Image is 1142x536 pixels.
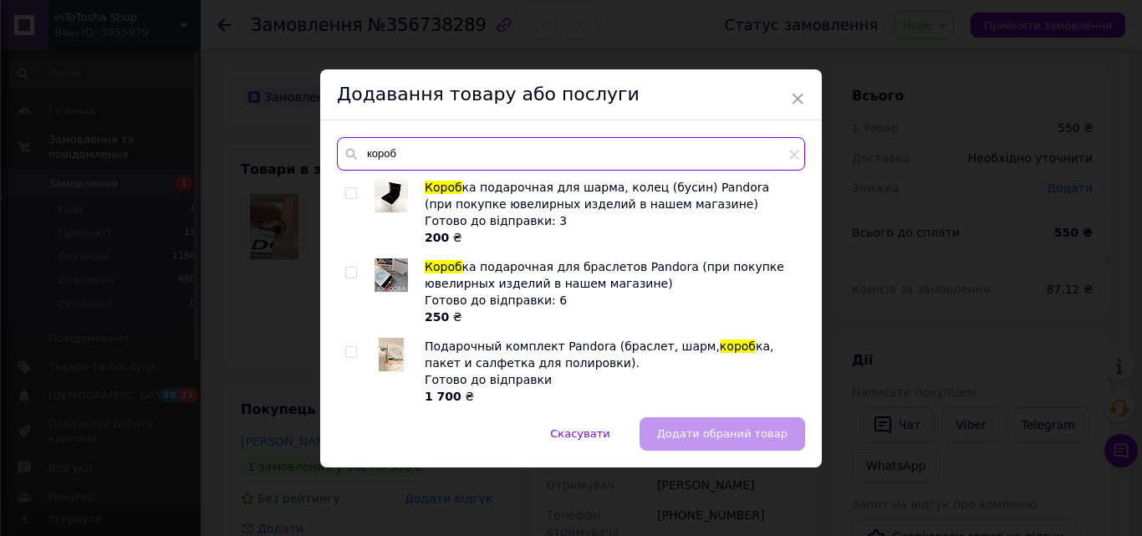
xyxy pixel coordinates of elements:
[533,417,627,451] button: Скасувати
[425,260,462,273] span: Короб
[425,339,773,370] span: ка, пакет и салфетка для полировки).
[425,388,796,405] div: ₴
[425,371,796,388] div: Готово до відправки
[425,310,449,324] b: 250
[379,338,404,371] img: Подарочный комплект Pandora (браслет, шарм, коробка, пакет и салфетка для полировки).
[425,260,784,290] span: ка подарочная для браслетов Pandora (при покупке ювелирных изделий в нашем магазине)
[550,427,609,440] span: Скасувати
[320,69,822,120] div: Додавання товару або послуги
[337,137,805,171] input: Пошук за товарами та послугами
[425,181,462,194] span: Короб
[425,339,720,353] span: Подарочный комплект Pandora (браслет, шарм,
[425,212,796,229] div: Готово до відправки: 3
[425,390,461,403] b: 1 700
[425,309,796,325] div: ₴
[425,231,449,244] b: 200
[375,179,408,212] img: Коробка подарочная для шарма, колец (бусин) Pandora (при покупке ювелирных изделий в нашем магазине)
[425,229,796,246] div: ₴
[790,84,805,113] span: ×
[720,339,756,353] span: короб
[375,258,408,292] img: Коробка подарочная для браслетов Pandora (при покупке ювелирных изделий в нашем магазине)
[425,292,796,309] div: Готово до відправки: 6
[425,181,769,211] span: ка подарочная для шарма, колец (бусин) Pandora (при покупке ювелирных изделий в нашем магазине)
